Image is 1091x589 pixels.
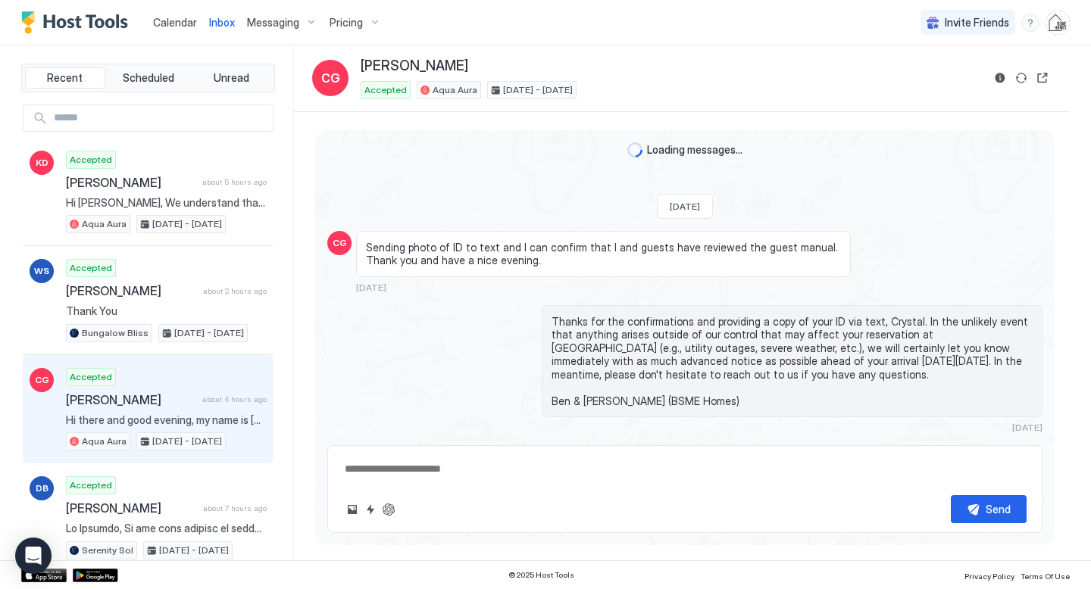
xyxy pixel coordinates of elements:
span: Calendar [153,16,197,29]
span: Serenity Sol [82,544,133,557]
div: tab-group [21,64,275,92]
div: Open Intercom Messenger [15,538,52,574]
span: CG [333,236,347,250]
span: Bungalow Bliss [82,326,148,340]
span: [DATE] [356,282,386,293]
button: Quick reply [361,500,380,519]
input: Input Field [48,105,273,131]
span: Invite Friends [945,16,1009,30]
button: Open reservation [1033,69,1052,87]
span: [DATE] - [DATE] [174,326,244,340]
button: Sync reservation [1012,69,1030,87]
span: Scheduled [123,71,174,85]
span: Loading messages... [647,143,742,157]
a: Calendar [153,14,197,30]
span: [PERSON_NAME] [361,58,468,75]
span: DB [36,481,48,495]
a: Terms Of Use [1021,567,1070,583]
div: loading [627,142,642,157]
span: about 2 hours ago [203,286,267,296]
span: [PERSON_NAME] [66,175,196,190]
span: Thank You [66,304,267,318]
a: App Store [21,569,67,582]
a: Privacy Policy [964,567,1014,583]
button: Scheduled [108,67,189,89]
span: Hi [PERSON_NAME], We understand that you would like to check-in earlier than the standard check-i... [66,196,267,210]
a: Google Play Store [73,569,118,582]
button: Upload image [343,500,361,519]
a: Host Tools Logo [21,11,135,34]
span: [DATE] - [DATE] [152,217,222,231]
button: ChatGPT Auto Reply [380,500,398,519]
span: [DATE] - [DATE] [503,83,573,97]
button: Send [951,495,1027,523]
span: Aqua Aura [82,217,127,231]
span: KD [36,156,48,170]
span: [PERSON_NAME] [66,283,197,298]
span: [DATE] [670,201,700,212]
span: Inbox [209,16,235,29]
span: Accepted [70,153,112,167]
span: Sending photo of ID to text and I can confirm that I and guests have reviewed the guest manual. T... [366,241,841,267]
span: [DATE] - [DATE] [152,435,222,448]
span: about 4 hours ago [202,394,267,404]
div: menu [1021,14,1039,32]
div: User profile [1046,11,1070,35]
span: Thanks for the confirmations and providing a copy of your ID via text, Crystal. In the unlikely e... [552,315,1033,408]
span: Aqua Aura [82,435,127,448]
span: [PERSON_NAME] [66,392,196,407]
span: Messaging [247,16,299,30]
span: about 7 hours ago [203,503,267,513]
span: Accepted [70,261,112,275]
div: Send [986,501,1011,517]
span: about 5 hours ago [202,177,267,187]
span: Aqua Aura [433,83,477,97]
span: Pricing [330,16,363,30]
button: Reservation information [991,69,1009,87]
span: Hi there and good evening, my name is [PERSON_NAME] and I'm hoping to reserve this beautiful rent... [66,413,267,427]
button: Unread [191,67,271,89]
span: Accepted [70,370,112,384]
span: CG [35,373,49,387]
span: © 2025 Host Tools [508,570,574,580]
span: Lo Ipsumdo, Si ame cons adipisc el seddoei tem in Utlabore Etd mag aliqua en adminim ven qui nost... [66,522,267,535]
span: Unread [214,71,249,85]
span: Terms Of Use [1021,572,1070,581]
button: Recent [25,67,105,89]
span: Accepted [364,83,407,97]
span: [DATE] - [DATE] [159,544,229,557]
span: CG [321,69,340,87]
span: [PERSON_NAME] [66,500,197,516]
span: [DATE] [1012,422,1043,433]
span: WS [34,264,49,278]
a: Inbox [209,14,235,30]
span: Recent [47,71,83,85]
span: Accepted [70,478,112,492]
span: Privacy Policy [964,572,1014,581]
